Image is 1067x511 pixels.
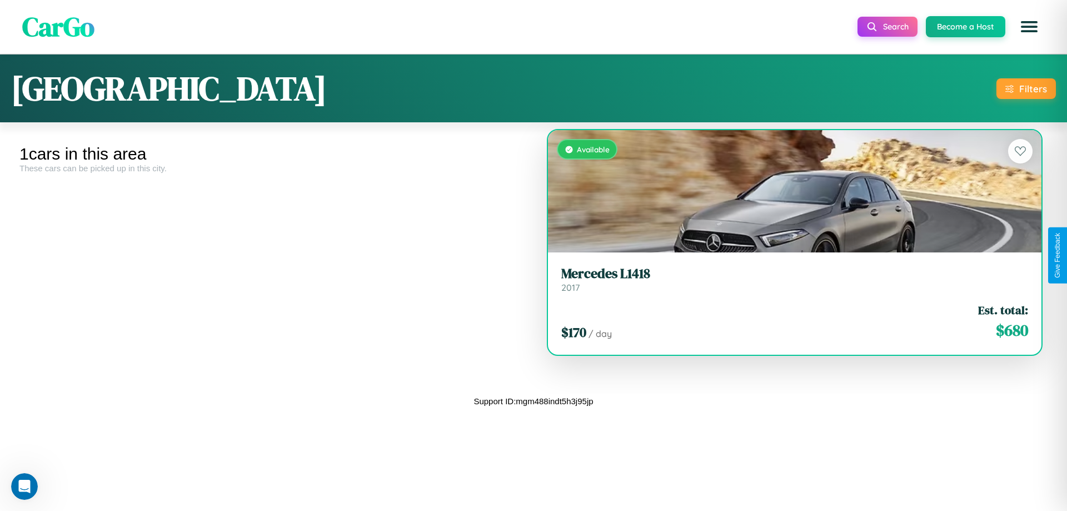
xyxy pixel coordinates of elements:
[996,78,1056,99] button: Filters
[926,16,1005,37] button: Become a Host
[1019,83,1047,95] div: Filters
[11,66,327,111] h1: [GEOGRAPHIC_DATA]
[561,323,586,341] span: $ 170
[11,473,38,500] iframe: Intercom live chat
[561,266,1028,293] a: Mercedes L14182017
[1014,11,1045,42] button: Open menu
[883,22,909,32] span: Search
[19,145,525,163] div: 1 cars in this area
[473,394,593,409] p: Support ID: mgm488indt5h3j95jp
[19,163,525,173] div: These cars can be picked up in this city.
[22,8,94,45] span: CarGo
[561,266,1028,282] h3: Mercedes L1418
[589,328,612,339] span: / day
[978,302,1028,318] span: Est. total:
[1054,233,1061,278] div: Give Feedback
[577,145,610,154] span: Available
[857,17,918,37] button: Search
[561,282,580,293] span: 2017
[996,319,1028,341] span: $ 680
